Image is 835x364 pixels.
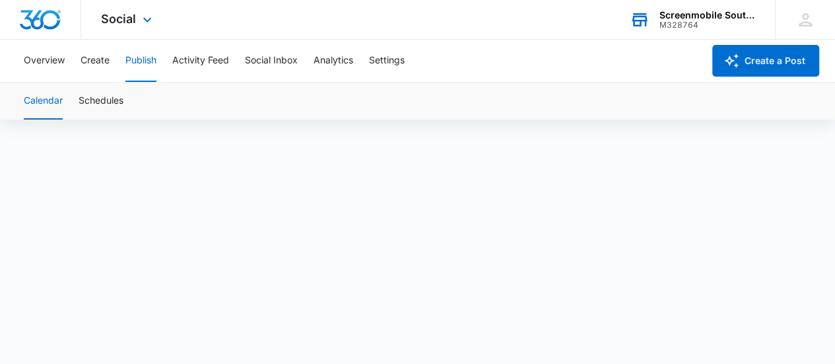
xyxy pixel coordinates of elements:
button: Schedules [79,83,123,120]
div: account id [659,20,756,30]
button: Publish [125,40,156,82]
button: Social Inbox [245,40,298,82]
div: account name [659,10,756,20]
button: Create a Post [712,45,819,77]
button: Analytics [314,40,353,82]
button: Settings [369,40,405,82]
button: Calendar [24,83,63,120]
button: Activity Feed [172,40,229,82]
button: Overview [24,40,65,82]
span: Social [101,12,136,26]
button: Create [81,40,110,82]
